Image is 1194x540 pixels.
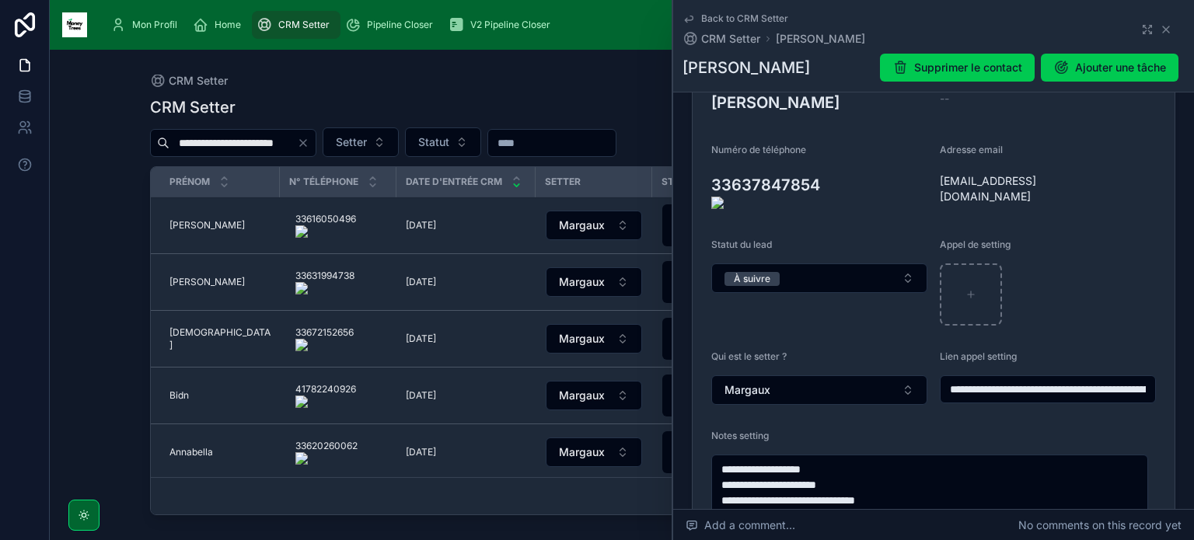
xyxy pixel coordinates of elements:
button: Select Button [323,127,399,157]
h1: CRM Setter [150,96,236,118]
span: Setter [336,134,367,150]
a: Select Button [662,374,777,417]
span: Ajouter une tâche [1075,60,1166,75]
span: Prénom [169,176,210,188]
a: 33672152656 [289,320,387,357]
button: Select Button [546,437,642,467]
a: CRM Setter [683,31,760,47]
a: Mon Profil [106,11,188,39]
h1: [PERSON_NAME] [683,57,810,78]
div: scrollable content [99,8,1132,42]
span: Mon Profil [132,19,177,31]
a: CRM Setter [252,11,340,39]
span: -- [940,91,949,106]
span: Numéro de téléphone [711,144,806,155]
a: Select Button [545,380,643,411]
a: Back to CRM Setter [683,12,788,25]
span: [DATE] [406,446,436,458]
button: Select Button [662,318,776,360]
span: CRM Setter [278,19,330,31]
onoff-telecom-ce-phone-number-wrapper: 33672152656 [295,326,354,338]
button: Select Button [405,127,481,157]
button: Select Button [662,431,776,473]
span: Statut du lead [711,239,772,250]
a: Select Button [545,210,643,241]
span: V2 Pipeline Closer [470,19,550,31]
span: Margaux [559,331,605,347]
span: Home [215,19,241,31]
button: Select Button [662,375,776,416]
onoff-telecom-ce-phone-number-wrapper: 41782240926 [295,383,356,395]
button: Select Button [546,211,642,240]
a: [DATE] [406,333,526,345]
span: Adresse email [940,144,1003,155]
span: Setter [545,176,581,188]
a: Select Button [545,323,643,354]
span: Margaux [559,388,605,403]
span: CRM Setter [701,31,760,47]
img: App logo [62,12,87,37]
a: Select Button [545,267,643,298]
button: Clear [297,137,316,149]
span: Lien appel setting [940,350,1017,362]
span: CRM Setter [169,73,228,89]
a: Select Button [545,437,643,468]
span: Pipeline Closer [367,19,433,31]
a: 33620260062 [289,434,387,471]
span: [PERSON_NAME] [169,276,245,288]
span: Date d'entrée CRM [406,176,502,188]
span: Annabella [169,446,213,458]
span: Supprimer le contact [914,60,1022,75]
a: [DATE] [406,446,526,458]
a: [PERSON_NAME] [169,276,271,288]
img: actions-icon.png [295,395,356,408]
a: V2 Pipeline Closer [444,11,561,39]
span: Qui est le setter ? [711,350,787,362]
img: actions-icon.png [295,282,354,294]
onoff-telecom-ce-phone-number-wrapper: 33616050496 [295,213,356,225]
a: [DATE] [406,389,526,402]
span: Margaux [559,218,605,233]
span: Statut du lead [662,176,742,188]
span: Back to CRM Setter [701,12,788,25]
span: [EMAIL_ADDRESS][DOMAIN_NAME] [940,173,1080,204]
span: [DEMOGRAPHIC_DATA] [169,326,271,351]
span: Add a comment... [686,517,795,533]
onoff-telecom-ce-phone-number-wrapper: 33637847854 [711,176,820,194]
span: [PERSON_NAME] [169,219,245,232]
a: Select Button [662,260,777,304]
span: Appel de setting [940,239,1011,250]
a: Bidn [169,389,271,402]
a: Select Button [662,204,777,247]
a: [DATE] [406,276,526,288]
img: actions-icon.png [295,339,354,351]
a: Home [188,11,252,39]
button: Select Button [662,204,776,246]
a: CRM Setter [150,73,228,89]
span: [DATE] [406,333,436,345]
a: 41782240926 [289,377,387,414]
span: Margaux [724,382,770,398]
span: [DATE] [406,219,436,232]
button: Select Button [711,375,927,405]
a: Pipeline Closer [340,11,444,39]
h3: [PERSON_NAME] [711,91,927,114]
a: [DATE] [406,219,526,232]
button: Supprimer le contact [880,54,1035,82]
img: actions-icon.png [711,197,927,209]
span: Notes setting [711,430,769,441]
img: actions-icon.png [295,452,358,465]
button: Ajouter une tâche [1041,54,1178,82]
a: [PERSON_NAME] [169,219,271,232]
button: Select Button [546,381,642,410]
a: 33631994738 [289,263,387,301]
button: Select Button [711,263,927,293]
span: Margaux [559,444,605,460]
span: Margaux [559,274,605,290]
span: Statut [418,134,449,150]
a: [PERSON_NAME] [776,31,865,47]
span: [DATE] [406,276,436,288]
button: Select Button [546,324,642,354]
onoff-telecom-ce-phone-number-wrapper: 33620260062 [295,440,358,451]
